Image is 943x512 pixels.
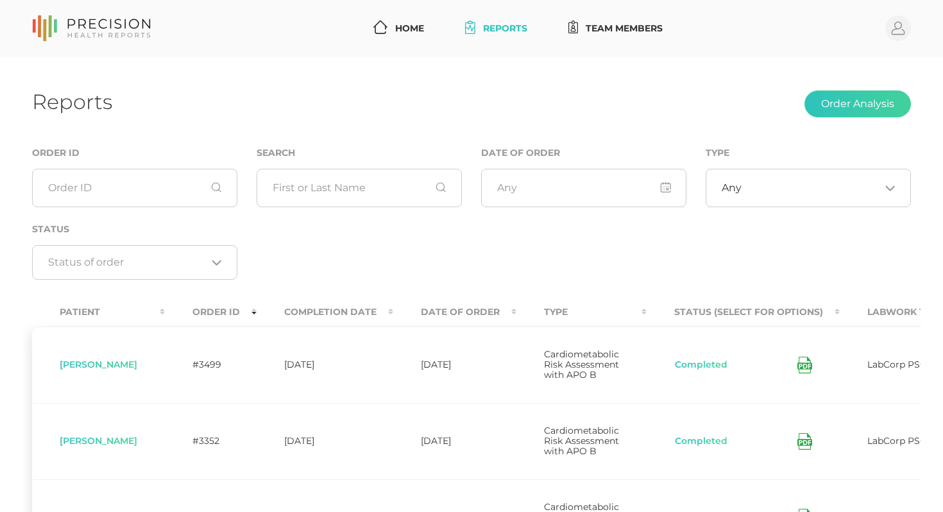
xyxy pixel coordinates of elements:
th: Type : activate to sort column ascending [516,298,647,327]
button: Completed [674,435,728,448]
a: Reports [460,17,532,40]
label: Status [32,224,69,235]
span: [PERSON_NAME] [60,435,137,447]
span: Cardiometabolic Risk Assessment with APO B [544,425,619,457]
td: #3352 [165,403,257,479]
input: First or Last Name [257,169,462,207]
span: LabCorp PSC [867,359,926,370]
label: Search [257,148,295,158]
span: Cardiometabolic Risk Assessment with APO B [544,348,619,380]
input: Order ID [32,169,237,207]
td: [DATE] [393,327,516,403]
span: LabCorp PSC [867,435,926,447]
button: Completed [674,359,728,371]
input: Search for option [742,182,880,194]
h1: Reports [32,89,112,114]
button: Order Analysis [804,90,911,117]
span: Any [722,182,742,194]
div: Search for option [706,169,911,207]
td: #3499 [165,327,257,403]
th: Date Of Order : activate to sort column ascending [393,298,516,327]
div: Search for option [32,245,237,280]
th: Status (Select for Options) : activate to sort column ascending [647,298,840,327]
span: [PERSON_NAME] [60,359,137,370]
td: [DATE] [257,403,393,479]
a: Home [368,17,429,40]
td: [DATE] [393,403,516,479]
label: Type [706,148,729,158]
input: Search for option [48,256,207,269]
input: Any [481,169,686,207]
th: Order ID : activate to sort column ascending [165,298,257,327]
td: [DATE] [257,327,393,403]
th: Completion Date : activate to sort column ascending [257,298,393,327]
a: Team Members [563,17,668,40]
label: Order ID [32,148,80,158]
th: Patient : activate to sort column ascending [32,298,165,327]
label: Date of Order [481,148,560,158]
